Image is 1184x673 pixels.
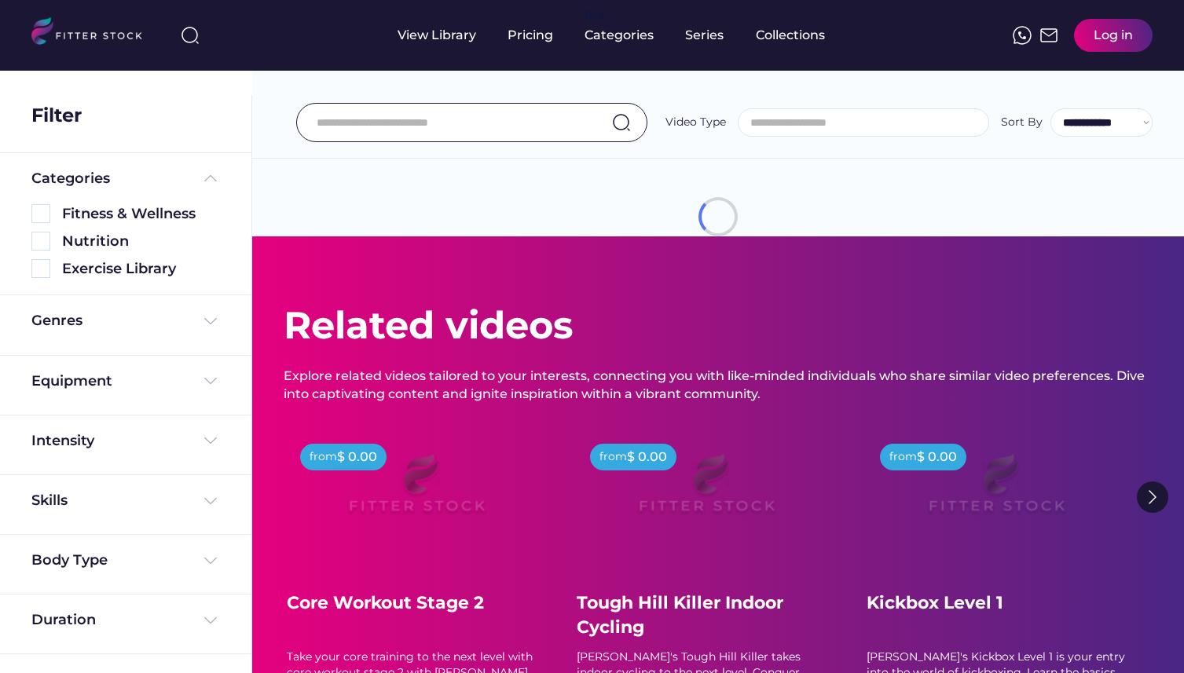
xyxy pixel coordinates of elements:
div: Collections [756,27,825,44]
div: Tough Hill Killer Indoor Cycling [577,591,836,640]
div: Related videos [284,299,573,352]
div: Body Type [31,550,108,570]
div: Exercise Library [62,259,220,279]
img: LOGO.svg [31,17,156,49]
img: Frame%20%284%29.svg [201,611,220,630]
div: Fitness & Wellness [62,204,220,224]
img: search-normal%203.svg [181,26,200,45]
div: Pricing [508,27,553,44]
img: Group%201000002322%20%281%29.svg [1137,481,1168,513]
img: Frame%2079%20%281%29.svg [316,434,517,547]
div: Series [685,27,724,44]
img: Frame%20%284%29.svg [201,492,220,510]
div: from [310,449,337,465]
img: meteor-icons_whatsapp%20%281%29.svg [1013,26,1032,45]
img: Frame%20%284%29.svg [201,431,220,450]
div: Skills [31,491,71,510]
div: Filter [31,102,82,129]
div: Genres [31,311,82,331]
div: Video Type [665,115,726,130]
img: search-normal.svg [612,113,631,132]
div: Categories [31,169,110,188]
img: Rectangle%205126.svg [31,204,50,223]
img: Rectangle%205126.svg [31,232,50,251]
div: Equipment [31,371,112,391]
div: Core Workout Stage 2 [287,591,546,616]
img: Frame%2079%20%281%29.svg [606,434,807,547]
div: View Library [398,27,476,44]
div: from [889,449,917,465]
img: Rectangle%205126.svg [31,259,50,278]
div: Intensity [31,431,94,451]
div: Kickbox Level 1 [867,591,1126,616]
img: Frame%20%284%29.svg [201,371,220,390]
div: Explore related videos tailored to your interests, connecting you with like-minded individuals wh... [284,368,1153,403]
div: Categories [585,27,654,44]
img: Frame%20%284%29.svg [201,551,220,570]
div: Log in [1094,27,1133,44]
div: Sort By [1001,115,1043,130]
img: Frame%20%284%29.svg [201,312,220,331]
div: fvck [585,8,605,24]
div: Nutrition [62,232,220,251]
img: Frame%20%285%29.svg [201,169,220,188]
img: Frame%2051.svg [1039,26,1058,45]
div: Duration [31,610,96,630]
img: Frame%2079%20%281%29.svg [896,434,1097,547]
div: from [599,449,627,465]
